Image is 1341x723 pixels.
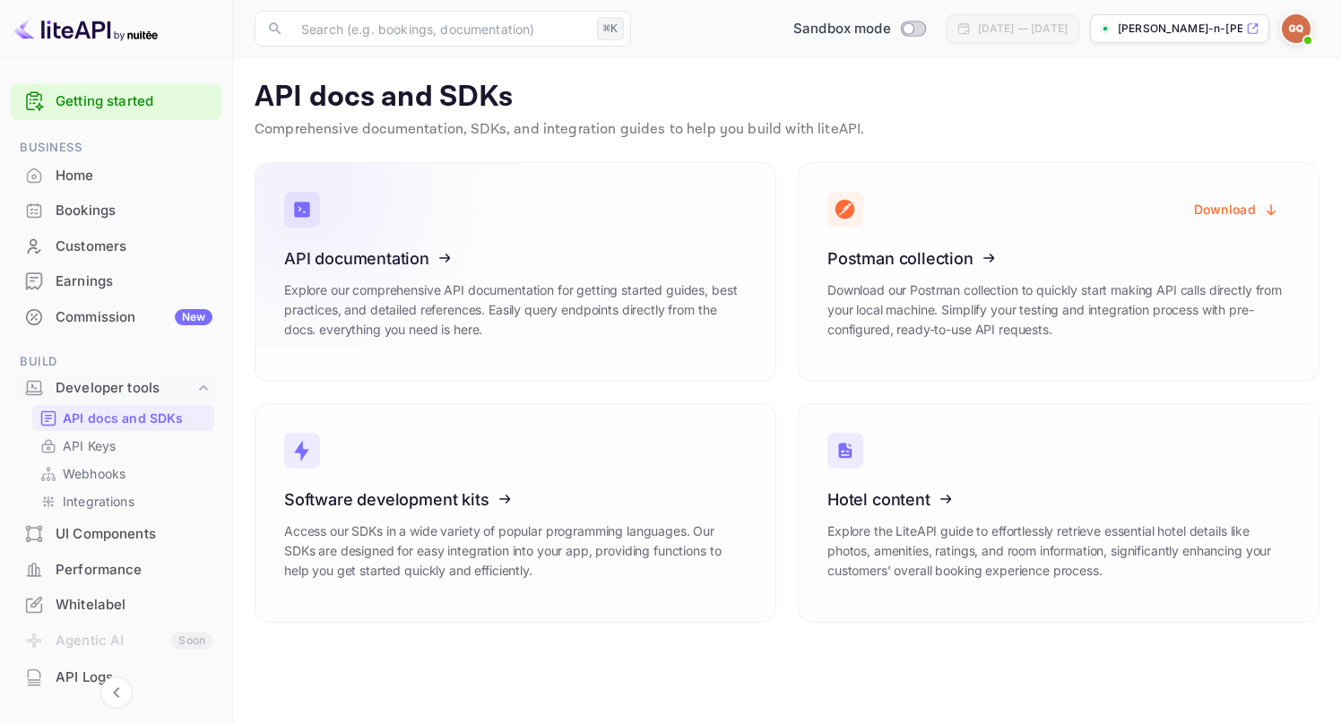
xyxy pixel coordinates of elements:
p: API Keys [63,436,116,455]
a: Performance [11,553,221,586]
a: API Keys [39,436,207,455]
p: Access our SDKs in a wide variety of popular programming languages. Our SDKs are designed for eas... [284,521,747,581]
p: [PERSON_NAME]-n-[PERSON_NAME]-migka.n... [1118,21,1242,37]
div: API Logs [11,660,221,695]
div: API Logs [56,667,212,688]
div: Getting started [11,83,221,120]
div: New [175,309,212,325]
p: API docs and SDKs [63,409,184,427]
h3: Software development kits [284,490,747,509]
div: Whitelabel [56,595,212,615]
a: Whitelabel [11,588,221,621]
p: Comprehensive documentation, SDKs, and integration guides to help you build with liteAPI. [255,119,1319,141]
img: LiteAPI logo [14,14,158,43]
div: Integrations [32,488,214,514]
a: UI Components [11,517,221,550]
input: Search (e.g. bookings, documentation) [290,11,590,47]
a: API documentationExplore our comprehensive API documentation for getting started guides, best pra... [255,162,776,382]
div: [DATE] — [DATE] [978,21,1068,37]
a: Integrations [39,492,207,511]
a: Software development kitsAccess our SDKs in a wide variety of popular programming languages. Our ... [255,403,776,623]
a: Webhooks [39,464,207,483]
div: API Keys [32,433,214,459]
p: API docs and SDKs [255,80,1319,116]
a: API docs and SDKs [39,409,207,427]
span: Sandbox mode [793,19,891,39]
a: Earnings [11,264,221,297]
div: Earnings [11,264,221,299]
h3: Hotel content [827,490,1290,509]
div: ⌘K [597,17,624,40]
a: Getting started [56,91,212,112]
div: Commission [56,307,212,328]
div: Bookings [11,194,221,228]
div: Earnings [56,271,212,292]
div: Customers [56,237,212,257]
p: Webhooks [63,464,125,483]
div: Customers [11,229,221,264]
div: UI Components [11,517,221,552]
h3: Postman collection [827,249,1290,268]
div: Whitelabel [11,588,221,623]
div: Developer tools [56,378,195,399]
a: Customers [11,229,221,263]
a: Bookings [11,194,221,227]
a: API Logs [11,660,221,693]
a: CommissionNew [11,300,221,333]
a: Hotel contentExplore the LiteAPI guide to effortlessly retrieve essential hotel details like phot... [798,403,1319,623]
img: Gastón Quiroga [1282,14,1311,43]
a: Home [11,159,221,192]
div: Home [56,166,212,186]
div: Home [11,159,221,194]
div: Performance [56,560,212,581]
div: Webhooks [32,460,214,486]
div: UI Components [56,524,212,545]
div: Bookings [56,201,212,221]
p: Download our Postman collection to quickly start making API calls directly from your local machin... [827,280,1290,340]
button: Collapse navigation [100,676,133,709]
div: Switch to Production mode [786,19,932,39]
span: Business [11,138,221,158]
div: API docs and SDKs [32,405,214,431]
span: Build [11,352,221,372]
p: Integrations [63,492,134,511]
button: Download [1183,192,1290,227]
div: Developer tools [11,373,221,404]
div: CommissionNew [11,300,221,335]
div: Performance [11,553,221,588]
p: Explore the LiteAPI guide to effortlessly retrieve essential hotel details like photos, amenities... [827,521,1290,581]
